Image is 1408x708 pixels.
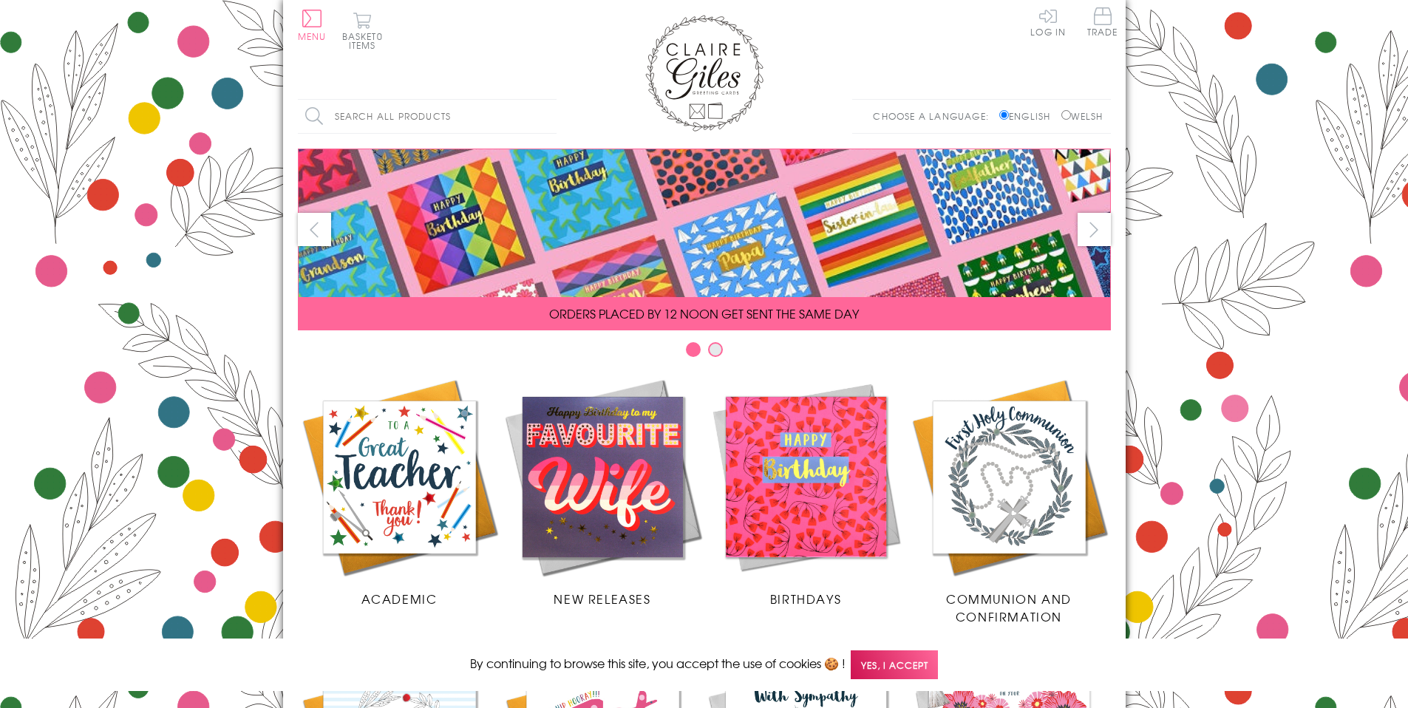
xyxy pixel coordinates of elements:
[946,590,1072,625] span: Communion and Confirmation
[1061,109,1103,123] label: Welsh
[873,109,996,123] p: Choose a language:
[1087,7,1118,39] a: Trade
[1061,110,1071,120] input: Welsh
[708,342,723,357] button: Carousel Page 2
[342,12,383,50] button: Basket0 items
[999,110,1009,120] input: English
[554,590,650,607] span: New Releases
[908,375,1111,625] a: Communion and Confirmation
[298,10,327,41] button: Menu
[298,341,1111,364] div: Carousel Pagination
[549,304,859,322] span: ORDERS PLACED BY 12 NOON GET SENT THE SAME DAY
[1030,7,1066,36] a: Log In
[298,375,501,607] a: Academic
[704,375,908,607] a: Birthdays
[542,100,557,133] input: Search
[686,342,701,357] button: Carousel Page 1 (Current Slide)
[999,109,1058,123] label: English
[645,15,763,132] img: Claire Giles Greetings Cards
[501,375,704,607] a: New Releases
[298,100,557,133] input: Search all products
[770,590,841,607] span: Birthdays
[361,590,438,607] span: Academic
[298,213,331,246] button: prev
[1087,7,1118,36] span: Trade
[851,650,938,679] span: Yes, I accept
[298,30,327,43] span: Menu
[349,30,383,52] span: 0 items
[1078,213,1111,246] button: next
